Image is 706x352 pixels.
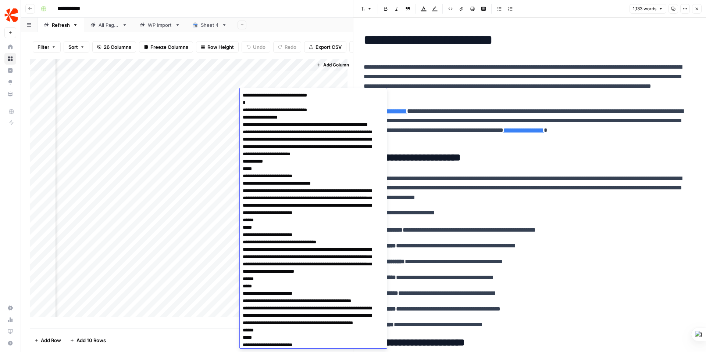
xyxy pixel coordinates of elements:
[314,60,352,70] button: Add Column
[4,76,16,88] a: Opportunities
[33,41,61,53] button: Filter
[64,41,89,53] button: Sort
[4,88,16,100] a: Your Data
[201,21,219,29] div: Sheet 4
[133,18,186,32] a: WP Import
[38,18,84,32] a: Refresh
[4,326,16,337] a: Learning Hub
[52,21,70,29] div: Refresh
[630,4,666,14] button: 1,133 words
[30,334,65,346] button: Add Row
[253,43,265,51] span: Undo
[273,41,301,53] button: Redo
[4,41,16,53] a: Home
[323,62,349,68] span: Add Column
[186,18,233,32] a: Sheet 4
[4,337,16,349] button: Help + Support
[304,41,346,53] button: Export CSV
[4,8,18,22] img: ChargebeeOps Logo
[139,41,193,53] button: Freeze Columns
[4,302,16,314] a: Settings
[242,41,270,53] button: Undo
[38,43,49,51] span: Filter
[633,6,656,12] span: 1,133 words
[148,21,172,29] div: WP Import
[207,43,234,51] span: Row Height
[41,337,61,344] span: Add Row
[4,53,16,65] a: Browse
[196,41,239,53] button: Row Height
[150,43,188,51] span: Freeze Columns
[285,43,296,51] span: Redo
[4,65,16,76] a: Insights
[65,334,110,346] button: Add 10 Rows
[99,21,119,29] div: All Pages
[68,43,78,51] span: Sort
[84,18,133,32] a: All Pages
[315,43,342,51] span: Export CSV
[4,314,16,326] a: Usage
[4,6,16,24] button: Workspace: ChargebeeOps
[76,337,106,344] span: Add 10 Rows
[104,43,131,51] span: 26 Columns
[92,41,136,53] button: 26 Columns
